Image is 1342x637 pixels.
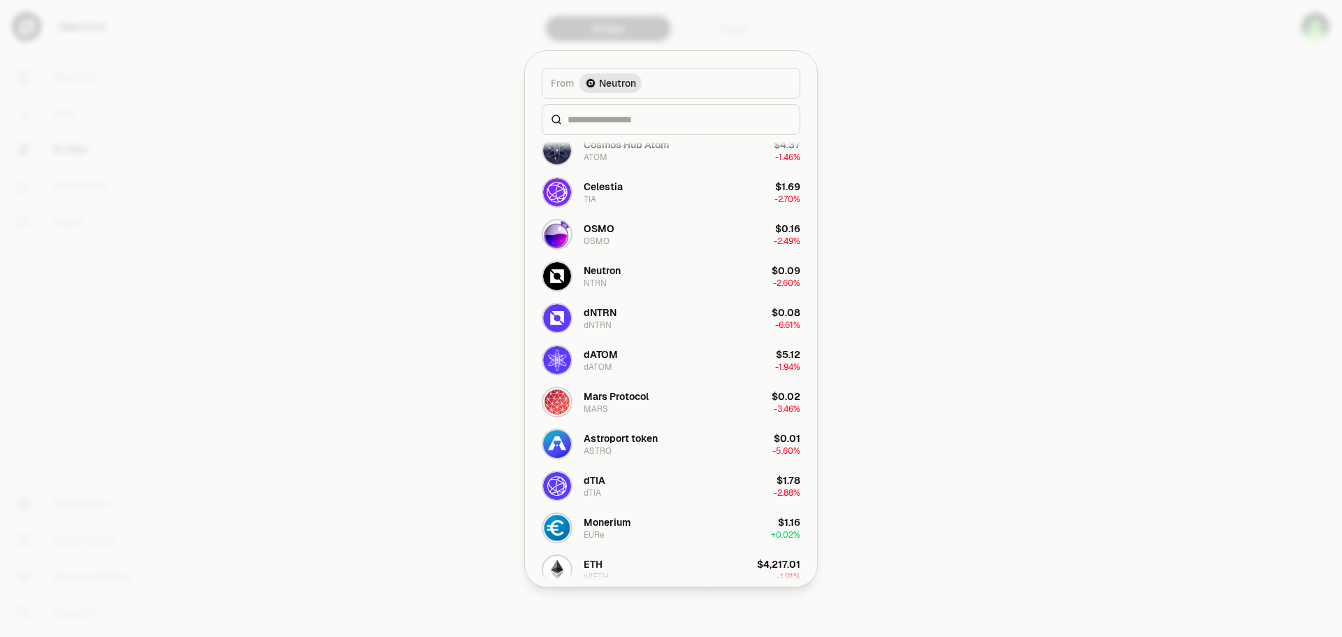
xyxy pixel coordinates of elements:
[775,320,800,331] span: -6.61%
[776,348,800,362] div: $5.12
[533,255,809,297] button: NTRN LogoNeutronNTRN$0.09-2.60%
[585,78,596,89] img: Neutron Logo
[778,515,800,529] div: $1.16
[543,514,571,542] img: EURe Logo
[774,431,800,445] div: $0.01
[775,152,800,163] span: -1.46%
[543,178,571,206] img: TIA Logo
[772,389,800,403] div: $0.02
[543,304,571,332] img: dNTRN Logo
[584,152,607,163] div: ATOM
[543,472,571,500] img: dTIA Logo
[533,129,809,171] button: ATOM LogoCosmos Hub AtomATOM$4.37-1.46%
[533,465,809,507] button: dTIA LogodTIAdTIA$1.78-2.88%
[584,431,658,445] div: Astroport token
[543,556,571,584] img: allETH Logo
[533,171,809,213] button: TIA LogoCelestiaTIA$1.69-2.70%
[543,430,571,458] img: ASTRO Logo
[584,403,608,415] div: MARS
[584,138,669,152] div: Cosmos Hub Atom
[584,194,596,205] div: TIA
[599,76,636,90] span: Neutron
[774,194,800,205] span: -2.70%
[533,297,809,339] button: dNTRN LogodNTRNdNTRN$0.08-6.61%
[774,403,800,415] span: -3.46%
[533,381,809,423] button: MARS LogoMars ProtocolMARS$0.02-3.46%
[775,180,800,194] div: $1.69
[773,278,800,289] span: -2.60%
[584,571,609,582] div: allETH
[772,445,800,457] span: -5.60%
[584,473,605,487] div: dTIA
[584,515,630,529] div: Monerium
[772,264,800,278] div: $0.09
[543,388,571,416] img: MARS Logo
[542,68,800,99] button: FromNeutron LogoNeutron
[777,571,800,582] span: -1.91%
[772,306,800,320] div: $0.08
[777,473,800,487] div: $1.78
[533,339,809,381] button: dATOM LogodATOMdATOM$5.12-1.94%
[533,423,809,465] button: ASTRO LogoAstroport tokenASTRO$0.01-5.60%
[584,487,601,499] div: dTIA
[584,264,621,278] div: Neutron
[584,278,607,289] div: NTRN
[584,557,603,571] div: ETH
[584,222,614,236] div: OSMO
[543,346,571,374] img: dATOM Logo
[533,549,809,591] button: allETH LogoETHallETH$4,217.01-1.91%
[543,136,571,164] img: ATOM Logo
[533,213,809,255] button: OSMO LogoOSMOOSMO$0.16-2.49%
[543,220,571,248] img: OSMO Logo
[584,529,605,541] div: EURe
[584,445,612,457] div: ASTRO
[543,262,571,290] img: NTRN Logo
[775,362,800,373] span: -1.94%
[584,236,609,247] div: OSMO
[757,557,800,571] div: $4,217.01
[775,222,800,236] div: $0.16
[584,306,616,320] div: dNTRN
[533,507,809,549] button: EURe LogoMoneriumEURe$1.16+0.02%
[584,320,612,331] div: dNTRN
[551,76,574,90] span: From
[774,138,800,152] div: $4.37
[584,348,618,362] div: dATOM
[584,180,623,194] div: Celestia
[774,487,800,499] span: -2.88%
[771,529,800,541] span: + 0.02%
[584,389,649,403] div: Mars Protocol
[774,236,800,247] span: -2.49%
[584,362,612,373] div: dATOM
